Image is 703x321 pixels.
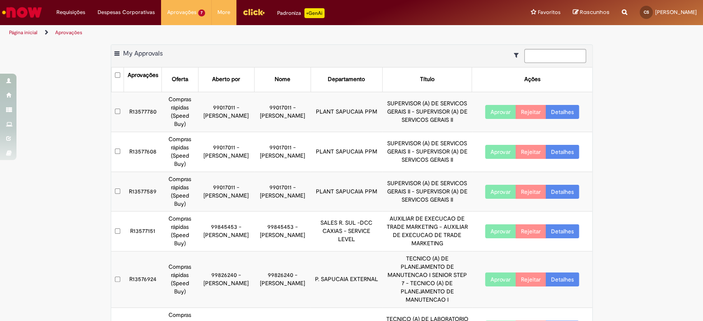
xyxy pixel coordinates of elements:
span: Favoritos [538,8,561,16]
td: PLANT SAPUCAIA PPM [311,132,382,172]
span: Rascunhos [580,8,610,16]
button: Rejeitar [516,185,546,199]
td: SALES R. SUL -DCC CAXIAS - SERVICE LEVEL [311,212,382,251]
div: Oferta [172,75,188,84]
button: Rejeitar [516,224,546,238]
td: TECNICO (A) DE PLANEJAMENTO DE MANUTENCAO I SENIOR STEP 7 - TECNICO (A) DE PLANEJAMENTO DE MANUTE... [382,251,472,308]
td: 99017011 - [PERSON_NAME] [255,92,311,132]
button: Aprovar [485,105,516,119]
td: R13576924 [124,251,162,308]
td: SUPERVISOR (A) DE SERVICOS GERAIS II - SUPERVISOR (A) DE SERVICOS GERAIS II [382,92,472,132]
span: More [217,8,230,16]
button: Aprovar [485,185,516,199]
a: Detalhes [546,224,579,238]
img: ServiceNow [1,4,43,21]
td: 99845453 - [PERSON_NAME] [198,212,255,251]
span: My Approvals [123,49,163,58]
td: Compras rápidas (Speed Buy) [162,172,198,212]
div: Aberto por [212,75,240,84]
td: Compras rápidas (Speed Buy) [162,251,198,308]
span: [PERSON_NAME] [655,9,697,16]
div: Título [420,75,434,84]
div: Padroniza [277,8,325,18]
td: 99017011 - [PERSON_NAME] [198,132,255,172]
a: Rascunhos [573,9,610,16]
td: R13577589 [124,172,162,212]
span: CS [644,9,649,15]
div: Aprovações [128,71,158,79]
td: R13577151 [124,212,162,251]
td: Compras rápidas (Speed Buy) [162,212,198,251]
span: 7 [198,9,205,16]
button: Rejeitar [516,272,546,286]
td: 99017011 - [PERSON_NAME] [255,172,311,212]
a: Detalhes [546,272,579,286]
td: SUPERVISOR (A) DE SERVICOS GERAIS II - SUPERVISOR (A) DE SERVICOS GERAIS II [382,172,472,212]
i: Mostrar filtros para: Suas Solicitações [514,52,523,58]
div: Ações [524,75,540,84]
td: R13577780 [124,92,162,132]
button: Aprovar [485,224,516,238]
td: 99826240 - [PERSON_NAME] [198,251,255,308]
img: click_logo_yellow_360x200.png [243,6,265,18]
td: SUPERVISOR (A) DE SERVICOS GERAIS II - SUPERVISOR (A) DE SERVICOS GERAIS II [382,132,472,172]
a: Aprovações [55,29,82,36]
span: Requisições [56,8,85,16]
td: P. SAPUCAIA EXTERNAL [311,251,382,308]
a: Detalhes [546,185,579,199]
td: 99017011 - [PERSON_NAME] [198,172,255,212]
a: Detalhes [546,105,579,119]
td: 99017011 - [PERSON_NAME] [255,132,311,172]
p: +GenAi [304,8,325,18]
button: Rejeitar [516,105,546,119]
span: Aprovações [167,8,196,16]
td: 99826240 - [PERSON_NAME] [255,251,311,308]
span: Despesas Corporativas [98,8,155,16]
div: Nome [275,75,290,84]
td: PLANT SAPUCAIA PPM [311,92,382,132]
button: Aprovar [485,145,516,159]
ul: Trilhas de página [6,25,462,40]
td: R13577608 [124,132,162,172]
button: Aprovar [485,272,516,286]
button: Rejeitar [516,145,546,159]
a: Página inicial [9,29,37,36]
td: Compras rápidas (Speed Buy) [162,132,198,172]
td: AUXILIAR DE EXECUCAO DE TRADE MARKETING - AUXILIAR DE EXECUCAO DE TRADE MARKETING [382,212,472,251]
a: Detalhes [546,145,579,159]
div: Departamento [328,75,365,84]
th: Aprovações [124,67,162,92]
td: 99845453 - [PERSON_NAME] [255,212,311,251]
td: PLANT SAPUCAIA PPM [311,172,382,212]
td: Compras rápidas (Speed Buy) [162,92,198,132]
td: 99017011 - [PERSON_NAME] [198,92,255,132]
